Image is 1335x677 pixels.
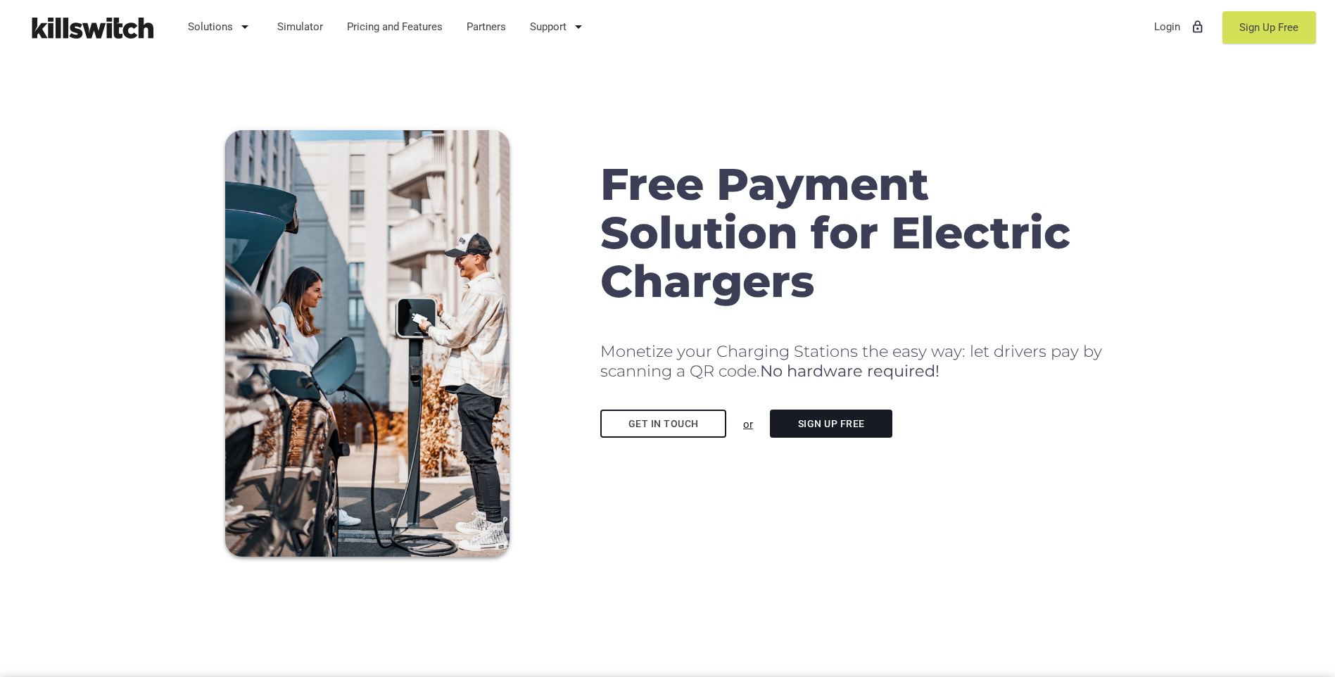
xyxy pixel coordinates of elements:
h2: Monetize your Charging Stations the easy way: let drivers pay by scanning a QR code. [600,341,1110,381]
i: arrow_drop_down [570,10,587,44]
u: or [743,418,753,431]
a: Loginlock_outline [1148,8,1212,45]
h1: Free Payment Solution for Electric Chargers [600,160,1110,306]
a: Support [524,8,594,45]
i: lock_outline [1191,10,1205,44]
b: No hardware required! [760,361,939,381]
a: Solutions [182,8,260,45]
i: arrow_drop_down [236,10,253,44]
a: Pricing and Features [341,8,450,45]
a: Simulator [271,8,330,45]
img: Couple charging EV with mobile payments [225,130,510,557]
a: Get in touch [600,410,726,438]
a: Partners [460,8,513,45]
a: Sign Up Free [770,410,892,438]
img: Killswitch [21,11,162,45]
a: Sign Up Free [1222,11,1316,44]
